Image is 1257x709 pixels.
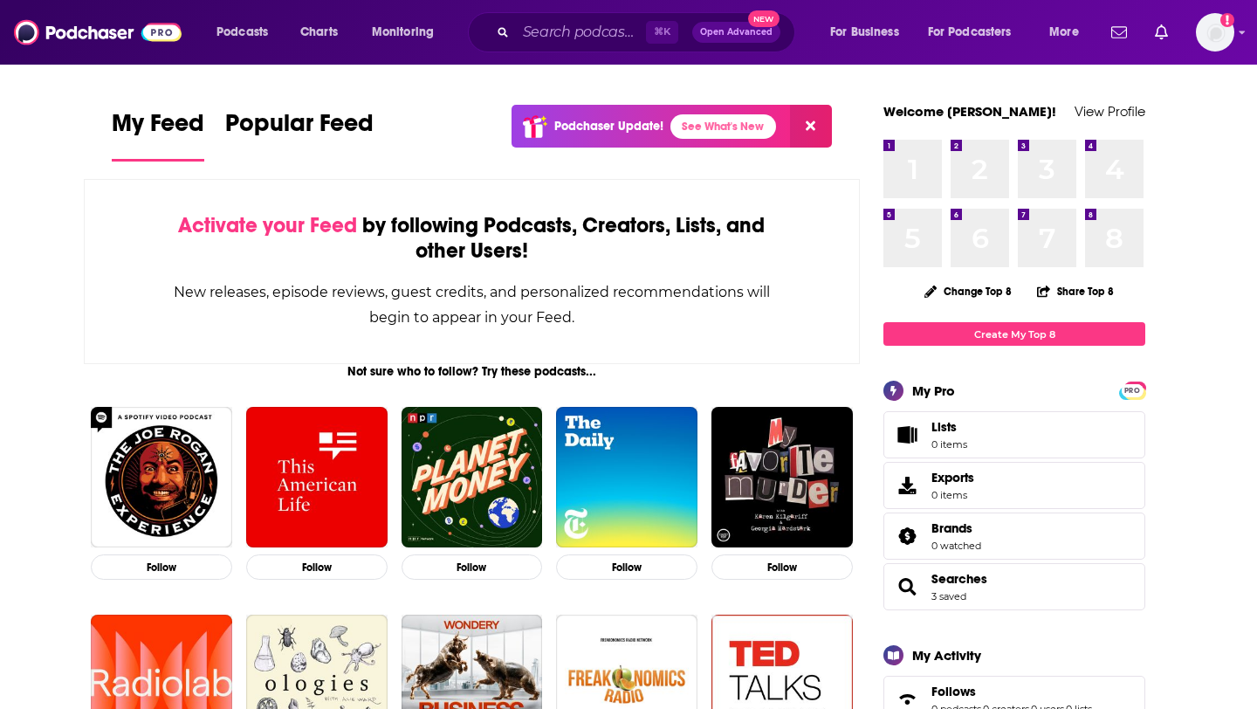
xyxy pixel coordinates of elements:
a: Charts [289,18,348,46]
button: open menu [818,18,921,46]
button: Follow [402,554,543,580]
a: Popular Feed [225,108,374,162]
span: Lists [931,419,967,435]
p: Podchaser Update! [554,119,663,134]
button: Follow [246,554,388,580]
span: Exports [931,470,974,485]
a: Brands [931,520,981,536]
span: 0 items [931,489,974,501]
span: Follows [931,684,976,699]
button: Share Top 8 [1036,274,1115,308]
a: See What's New [670,114,776,139]
img: Podchaser - Follow, Share and Rate Podcasts [14,16,182,49]
svg: Add a profile image [1220,13,1234,27]
span: My Feed [112,108,204,148]
button: Change Top 8 [914,280,1022,302]
span: ⌘ K [646,21,678,44]
span: 0 items [931,438,967,451]
span: New [748,10,780,27]
a: Create My Top 8 [883,322,1145,346]
span: Brands [883,513,1145,560]
a: PRO [1122,383,1143,396]
img: My Favorite Murder with Karen Kilgariff and Georgia Hardstark [711,407,853,548]
span: Lists [890,423,924,447]
a: 3 saved [931,590,966,602]
a: Brands [890,524,924,548]
span: Charts [300,20,338,45]
a: Follows [931,684,1092,699]
span: Exports [890,473,924,498]
a: Show notifications dropdown [1104,17,1134,47]
span: For Business [830,20,899,45]
span: Lists [931,419,957,435]
button: Follow [556,554,697,580]
span: Activate your Feed [178,212,357,238]
span: Open Advanced [700,28,773,37]
a: Lists [883,411,1145,458]
button: Show profile menu [1196,13,1234,52]
a: 0 watched [931,540,981,552]
div: Not sure who to follow? Try these podcasts... [84,364,860,379]
img: The Joe Rogan Experience [91,407,232,548]
span: Searches [883,563,1145,610]
a: Searches [931,571,987,587]
img: The Daily [556,407,697,548]
span: More [1049,20,1079,45]
button: open menu [1037,18,1101,46]
span: Podcasts [216,20,268,45]
button: Open AdvancedNew [692,22,780,43]
div: by following Podcasts, Creators, Lists, and other Users! [172,213,772,264]
div: New releases, episode reviews, guest credits, and personalized recommendations will begin to appe... [172,279,772,330]
img: User Profile [1196,13,1234,52]
input: Search podcasts, credits, & more... [516,18,646,46]
span: Monitoring [372,20,434,45]
img: This American Life [246,407,388,548]
button: Follow [711,554,853,580]
span: Logged in as ashleyswett [1196,13,1234,52]
button: open menu [917,18,1037,46]
a: Show notifications dropdown [1148,17,1175,47]
span: Brands [931,520,972,536]
img: Planet Money [402,407,543,548]
a: View Profile [1075,103,1145,120]
a: Exports [883,462,1145,509]
span: For Podcasters [928,20,1012,45]
span: PRO [1122,384,1143,397]
span: Popular Feed [225,108,374,148]
button: open menu [204,18,291,46]
a: Welcome [PERSON_NAME]! [883,103,1056,120]
a: My Feed [112,108,204,162]
button: open menu [360,18,457,46]
a: Searches [890,575,924,599]
div: My Pro [912,382,955,399]
button: Follow [91,554,232,580]
div: My Activity [912,647,981,664]
div: Search podcasts, credits, & more... [484,12,812,52]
